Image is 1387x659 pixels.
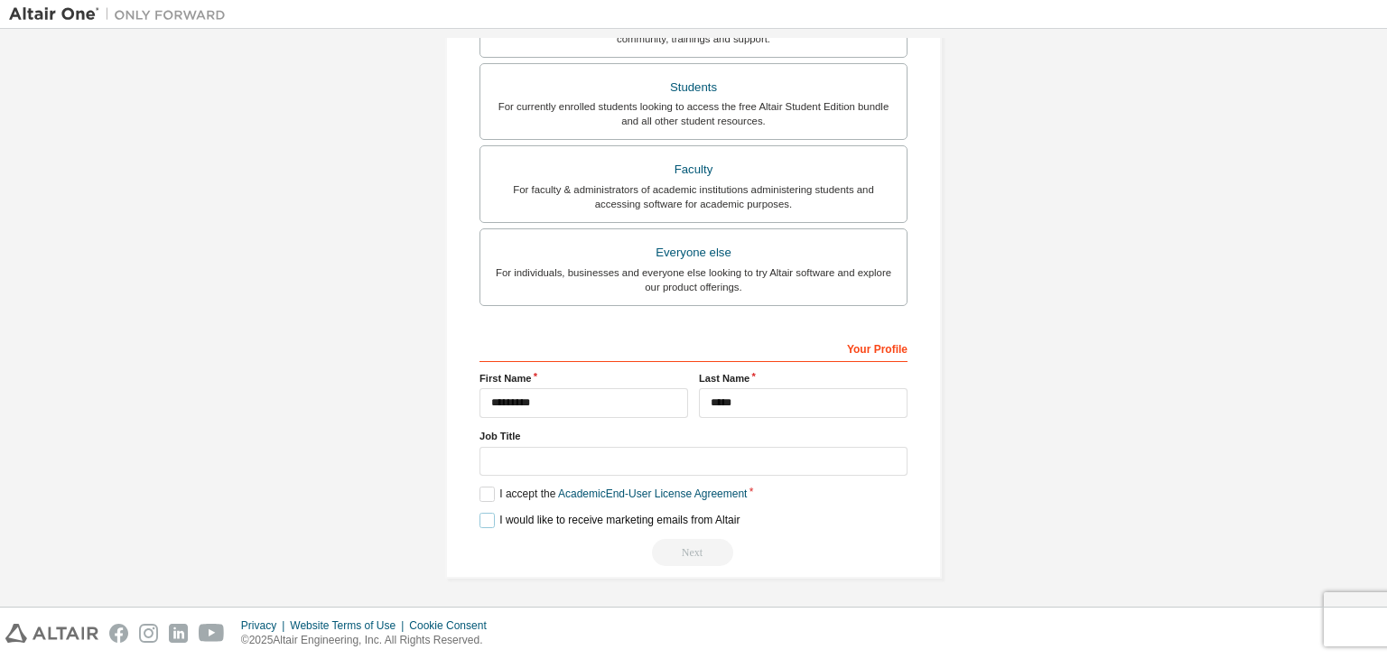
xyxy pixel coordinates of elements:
div: Privacy [241,618,290,633]
div: Faculty [491,157,896,182]
div: You need to provide your academic email [479,539,908,566]
div: Students [491,75,896,100]
img: altair_logo.svg [5,624,98,643]
img: youtube.svg [199,624,225,643]
img: instagram.svg [139,624,158,643]
label: First Name [479,371,688,385]
div: For currently enrolled students looking to access the free Altair Student Edition bundle and all ... [491,99,896,128]
label: Job Title [479,429,908,443]
div: Your Profile [479,333,908,362]
p: © 2025 Altair Engineering, Inc. All Rights Reserved. [241,633,498,648]
div: Cookie Consent [409,618,497,633]
div: Website Terms of Use [290,618,409,633]
div: For faculty & administrators of academic institutions administering students and accessing softwa... [491,182,896,211]
img: linkedin.svg [169,624,188,643]
label: I would like to receive marketing emails from Altair [479,513,740,528]
img: facebook.svg [109,624,128,643]
label: I accept the [479,487,747,502]
div: Everyone else [491,240,896,265]
img: Altair One [9,5,235,23]
a: Academic End-User License Agreement [558,487,747,500]
label: Last Name [699,371,908,385]
div: For individuals, businesses and everyone else looking to try Altair software and explore our prod... [491,265,896,294]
